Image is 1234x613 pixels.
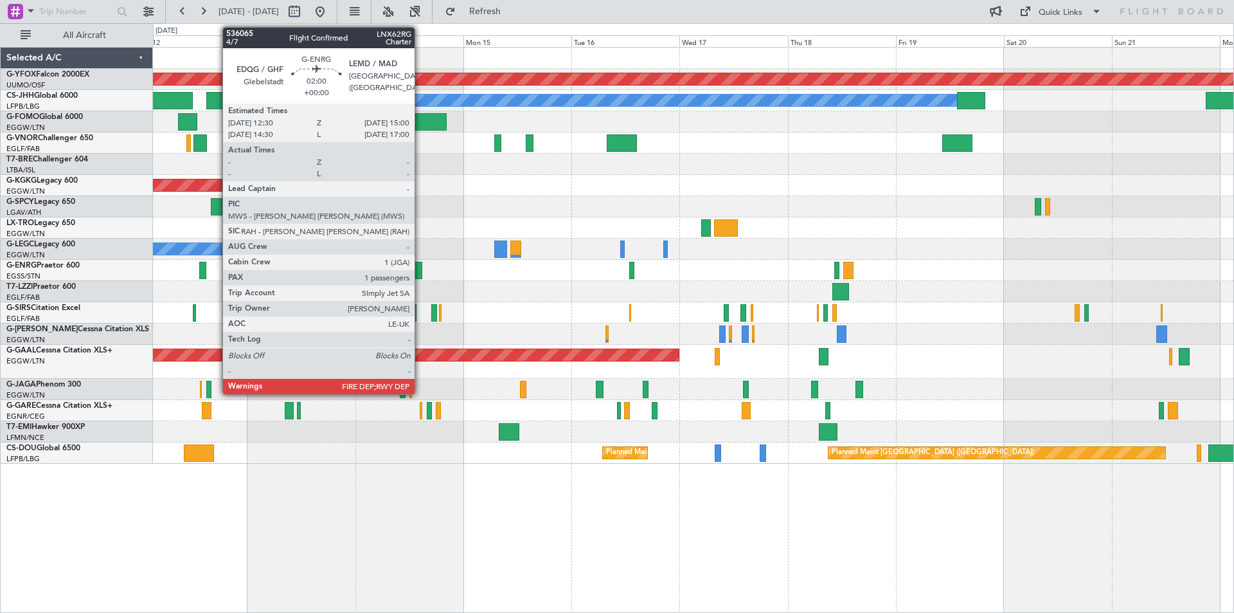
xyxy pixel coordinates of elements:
[6,262,37,270] span: G-ENRG
[896,35,1004,47] div: Fri 19
[6,293,40,302] a: EGLF/FAB
[6,156,88,163] a: T7-BREChallenger 604
[6,271,40,281] a: EGSS/STN
[571,35,679,47] div: Tue 16
[139,35,247,47] div: Fri 12
[1039,6,1082,19] div: Quick Links
[39,2,113,21] input: Trip Number
[6,423,85,431] a: T7-EMIHawker 900XP
[6,113,83,121] a: G-FOMOGlobal 6000
[6,156,33,163] span: T7-BRE
[6,283,33,291] span: T7-LZZI
[247,35,355,47] div: Sat 13
[6,165,35,175] a: LTBA/ISL
[1112,35,1220,47] div: Sun 21
[6,304,31,312] span: G-SIRS
[6,219,34,227] span: LX-TRO
[6,241,75,248] a: G-LEGCLegacy 600
[6,325,78,333] span: G-[PERSON_NAME]
[6,144,40,154] a: EGLF/FAB
[6,335,45,345] a: EGGW/LTN
[6,356,45,366] a: EGGW/LTN
[458,7,512,16] span: Refresh
[6,71,36,78] span: G-YFOX
[6,314,40,324] a: EGLF/FAB
[439,1,516,22] button: Refresh
[6,134,38,142] span: G-VNOR
[6,412,45,421] a: EGNR/CEG
[6,304,80,312] a: G-SIRSCitation Excel
[260,91,282,110] div: Owner
[6,250,45,260] a: EGGW/LTN
[6,198,75,206] a: G-SPCYLegacy 650
[6,219,75,227] a: LX-TROLegacy 650
[6,402,112,410] a: G-GARECessna Citation XLS+
[606,443,809,462] div: Planned Maint [GEOGRAPHIC_DATA] ([GEOGRAPHIC_DATA])
[6,187,45,196] a: EGGW/LTN
[6,80,45,90] a: UUMO/OSF
[6,454,40,464] a: LFPB/LBG
[6,71,89,78] a: G-YFOXFalcon 2000EX
[6,113,39,121] span: G-FOMO
[832,443,1034,462] div: Planned Maint [GEOGRAPHIC_DATA] ([GEOGRAPHIC_DATA])
[6,381,81,389] a: G-JAGAPhenom 300
[6,347,36,354] span: G-GAAL
[6,208,41,217] a: LGAV/ATH
[679,35,787,47] div: Wed 17
[6,102,40,111] a: LFPB/LBG
[6,123,45,133] a: EGGW/LTN
[6,325,149,333] a: G-[PERSON_NAME]Cessna Citation XLS
[6,423,31,431] span: T7-EMI
[6,262,80,270] a: G-ENRGPraetor 600
[156,26,177,37] div: [DATE]
[788,35,896,47] div: Thu 18
[6,444,80,452] a: CS-DOUGlobal 6500
[14,25,139,46] button: All Aircraft
[6,92,78,100] a: CS-JHHGlobal 6000
[6,198,34,206] span: G-SPCY
[1004,35,1112,47] div: Sat 20
[6,241,34,248] span: G-LEGC
[6,433,44,443] a: LFMN/NCE
[6,347,112,354] a: G-GAALCessna Citation XLS+
[6,229,45,239] a: EGGW/LTN
[33,31,136,40] span: All Aircraft
[1013,1,1108,22] button: Quick Links
[6,390,45,400] a: EGGW/LTN
[6,177,78,185] a: G-KGKGLegacy 600
[219,6,279,17] span: [DATE] - [DATE]
[6,283,76,291] a: T7-LZZIPraetor 600
[6,92,34,100] span: CS-JHH
[355,35,463,47] div: Sun 14
[6,444,37,452] span: CS-DOU
[6,381,36,389] span: G-JAGA
[6,177,37,185] span: G-KGKG
[6,134,93,142] a: G-VNORChallenger 650
[6,402,36,410] span: G-GARE
[463,35,571,47] div: Mon 15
